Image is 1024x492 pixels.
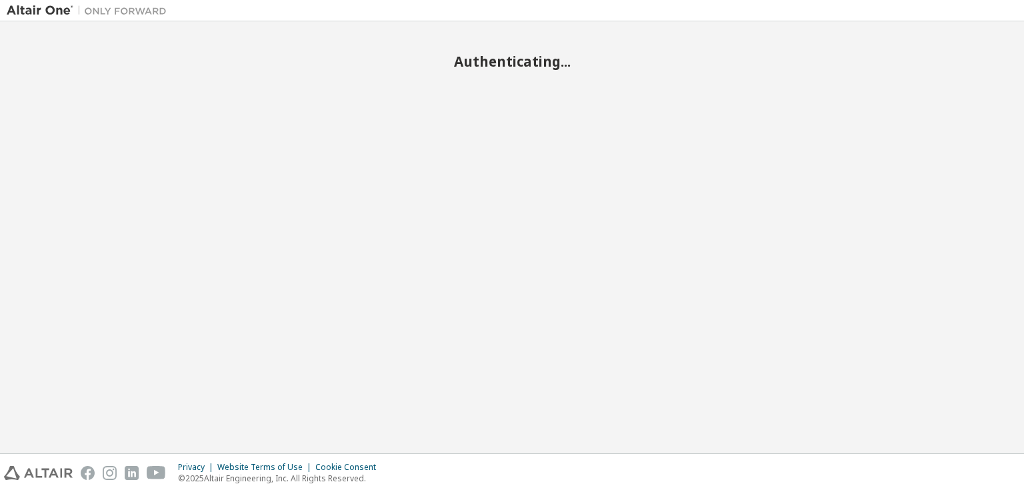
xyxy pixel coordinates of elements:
[81,466,95,480] img: facebook.svg
[147,466,166,480] img: youtube.svg
[4,466,73,480] img: altair_logo.svg
[7,53,1017,70] h2: Authenticating...
[7,4,173,17] img: Altair One
[217,462,315,473] div: Website Terms of Use
[178,462,217,473] div: Privacy
[125,466,139,480] img: linkedin.svg
[178,473,384,484] p: © 2025 Altair Engineering, Inc. All Rights Reserved.
[103,466,117,480] img: instagram.svg
[315,462,384,473] div: Cookie Consent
